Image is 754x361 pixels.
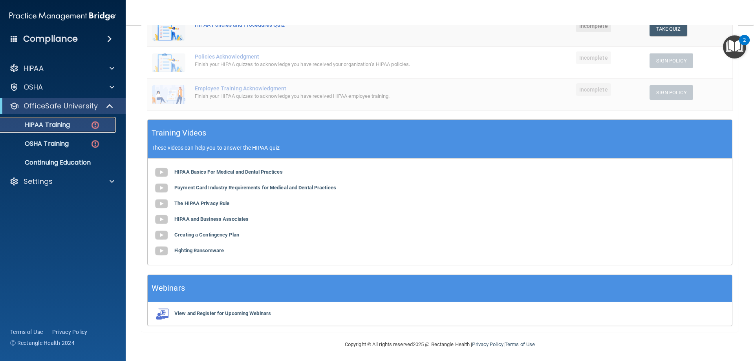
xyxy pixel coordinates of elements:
div: 2 [743,40,746,50]
span: Incomplete [576,83,611,96]
img: gray_youtube_icon.38fcd6cc.png [154,243,169,259]
div: Finish your HIPAA quizzes to acknowledge you have received HIPAA employee training. [195,92,476,101]
div: Copyright © All rights reserved 2025 @ Rectangle Health | | [296,332,583,357]
b: HIPAA Basics For Medical and Dental Practices [174,169,283,175]
p: HIPAA [24,64,44,73]
img: gray_youtube_icon.38fcd6cc.png [154,196,169,212]
img: gray_youtube_icon.38fcd6cc.png [154,227,169,243]
span: Incomplete [576,51,611,64]
b: Fighting Ransomware [174,247,224,253]
h5: Training Videos [152,126,207,140]
b: The HIPAA Privacy Rule [174,200,229,206]
b: View and Register for Upcoming Webinars [174,310,271,316]
h5: Webinars [152,281,185,295]
a: Terms of Use [10,328,43,336]
p: OSHA Training [5,140,69,148]
p: OfficeSafe University [24,101,98,111]
span: Ⓒ Rectangle Health 2024 [10,339,75,347]
img: gray_youtube_icon.38fcd6cc.png [154,180,169,196]
a: Privacy Policy [52,328,88,336]
b: HIPAA and Business Associates [174,216,249,222]
img: gray_youtube_icon.38fcd6cc.png [154,212,169,227]
div: Finish your HIPAA quizzes to acknowledge you have received your organization’s HIPAA policies. [195,60,476,69]
img: gray_youtube_icon.38fcd6cc.png [154,165,169,180]
a: HIPAA [9,64,114,73]
a: Privacy Policy [472,341,503,347]
div: Employee Training Acknowledgment [195,85,476,92]
b: Creating a Contingency Plan [174,232,239,238]
h4: Compliance [23,33,78,44]
p: Continuing Education [5,159,112,167]
p: These videos can help you to answer the HIPAA quiz [152,145,728,151]
a: OfficeSafe University [9,101,114,111]
img: webinarIcon.c7ebbf15.png [154,308,169,320]
button: Sign Policy [650,53,693,68]
img: danger-circle.6113f641.png [90,120,100,130]
button: Open Resource Center, 2 new notifications [723,35,746,59]
div: Policies Acknowledgment [195,53,476,60]
iframe: Drift Widget Chat Controller [618,305,745,337]
a: OSHA [9,82,114,92]
button: Sign Policy [650,85,693,100]
a: Terms of Use [505,341,535,347]
p: HIPAA Training [5,121,70,129]
span: Incomplete [576,20,611,32]
b: Payment Card Industry Requirements for Medical and Dental Practices [174,185,336,191]
img: PMB logo [9,8,116,24]
p: OSHA [24,82,43,92]
img: danger-circle.6113f641.png [90,139,100,149]
a: Settings [9,177,114,186]
button: Take Quiz [650,22,687,36]
p: Settings [24,177,53,186]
